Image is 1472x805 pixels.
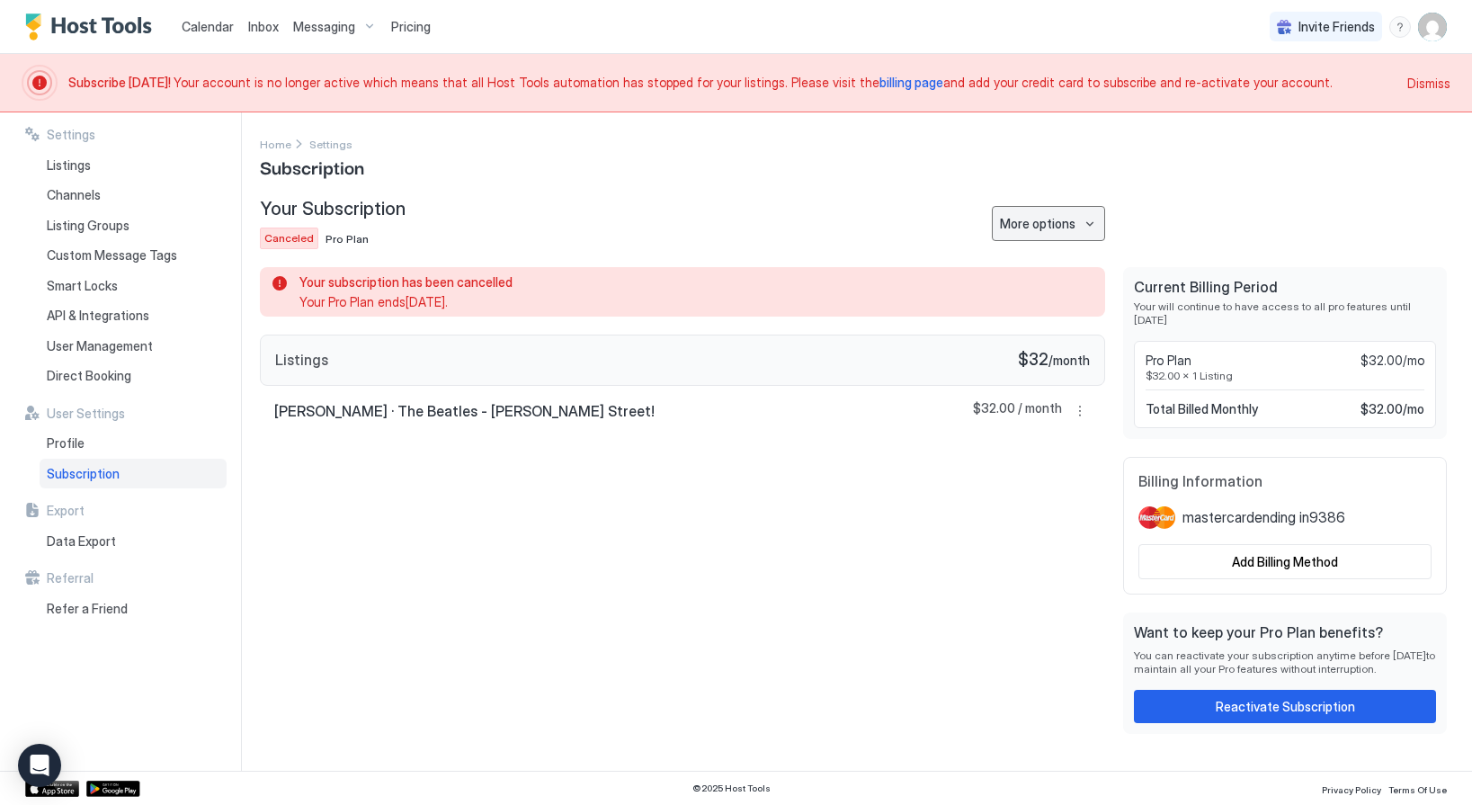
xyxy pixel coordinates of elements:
[68,75,174,90] span: Subscribe [DATE]!
[309,134,352,153] div: Breadcrumb
[40,150,227,181] a: Listings
[973,400,1062,422] span: $32.00 / month
[47,466,120,482] span: Subscription
[1182,508,1345,526] span: mastercard ending in 9386
[1322,779,1381,798] a: Privacy Policy
[40,271,227,301] a: Smart Locks
[68,75,1396,91] span: Your account is no longer active which means that all Host Tools automation has stopped for your ...
[992,206,1105,241] button: More options
[40,594,227,624] a: Refer a Friend
[47,435,85,452] span: Profile
[1134,648,1436,675] span: You can reactivate your subscription anytime before [DATE] to maintain all your Pro features with...
[40,526,227,557] a: Data Export
[1388,784,1447,795] span: Terms Of Use
[40,210,227,241] a: Listing Groups
[47,338,153,354] span: User Management
[47,247,177,264] span: Custom Message Tags
[47,187,101,203] span: Channels
[40,240,227,271] a: Custom Message Tags
[47,368,131,384] span: Direct Booking
[47,601,128,617] span: Refer a Friend
[1146,369,1424,382] span: $32.00 x 1 Listing
[1232,552,1338,571] div: Add Billing Method
[992,206,1105,241] div: menu
[40,361,227,391] a: Direct Booking
[25,13,160,40] a: Host Tools Logo
[326,232,369,246] span: Pro Plan
[1069,400,1091,422] button: More options
[18,744,61,787] div: Open Intercom Messenger
[1360,401,1424,417] span: $32.00 / mo
[248,19,279,34] span: Inbox
[47,218,129,234] span: Listing Groups
[1069,400,1091,422] div: menu
[47,533,116,550] span: Data Export
[182,17,234,36] a: Calendar
[47,406,125,422] span: User Settings
[1138,544,1432,579] button: Add Billing Method
[1138,472,1432,490] span: Billing Information
[692,783,771,794] span: © 2025 Host Tools
[275,351,328,369] span: Listings
[1388,779,1447,798] a: Terms Of Use
[47,570,94,586] span: Referral
[879,75,943,90] a: billing page
[293,19,355,35] span: Messaging
[182,19,234,34] span: Calendar
[1134,690,1436,723] button: Reactivate Subscription
[40,331,227,362] a: User Management
[309,134,352,153] a: Settings
[1018,350,1048,371] span: $32
[260,138,291,151] span: Home
[47,278,118,294] span: Smart Locks
[260,134,291,153] a: Home
[1146,401,1258,417] span: Total Billed Monthly
[299,274,1084,291] span: Your subscription has been cancelled
[1146,353,1191,369] span: Pro Plan
[47,127,95,143] span: Settings
[1000,214,1075,233] div: More options
[248,17,279,36] a: Inbox
[1322,784,1381,795] span: Privacy Policy
[40,300,227,331] a: API & Integrations
[260,134,291,153] div: Breadcrumb
[274,402,655,420] span: [PERSON_NAME] · The Beatles - [PERSON_NAME] Street!
[1298,19,1375,35] span: Invite Friends
[264,230,314,246] span: Canceled
[1134,278,1436,296] span: Current Billing Period
[1134,300,1436,326] span: Your will continue to have access to all pro features until [DATE]
[47,157,91,174] span: Listings
[309,138,352,151] span: Settings
[86,781,140,797] a: Google Play Store
[1407,74,1450,93] div: Dismiss
[1048,353,1090,369] span: / month
[1418,13,1447,41] div: User profile
[47,503,85,519] span: Export
[25,781,79,797] a: App Store
[391,19,431,35] span: Pricing
[47,308,149,324] span: API & Integrations
[1138,505,1175,530] img: mastercard
[1134,623,1436,641] span: Want to keep your Pro Plan benefits?
[40,459,227,489] a: Subscription
[260,153,364,180] span: Subscription
[1216,697,1355,716] div: Reactivate Subscription
[260,198,406,220] span: Your Subscription
[1389,16,1411,38] div: menu
[1360,353,1424,369] span: $32.00/mo
[299,294,1084,310] span: Your Pro Plan ends [DATE] .
[40,180,227,210] a: Channels
[40,428,227,459] a: Profile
